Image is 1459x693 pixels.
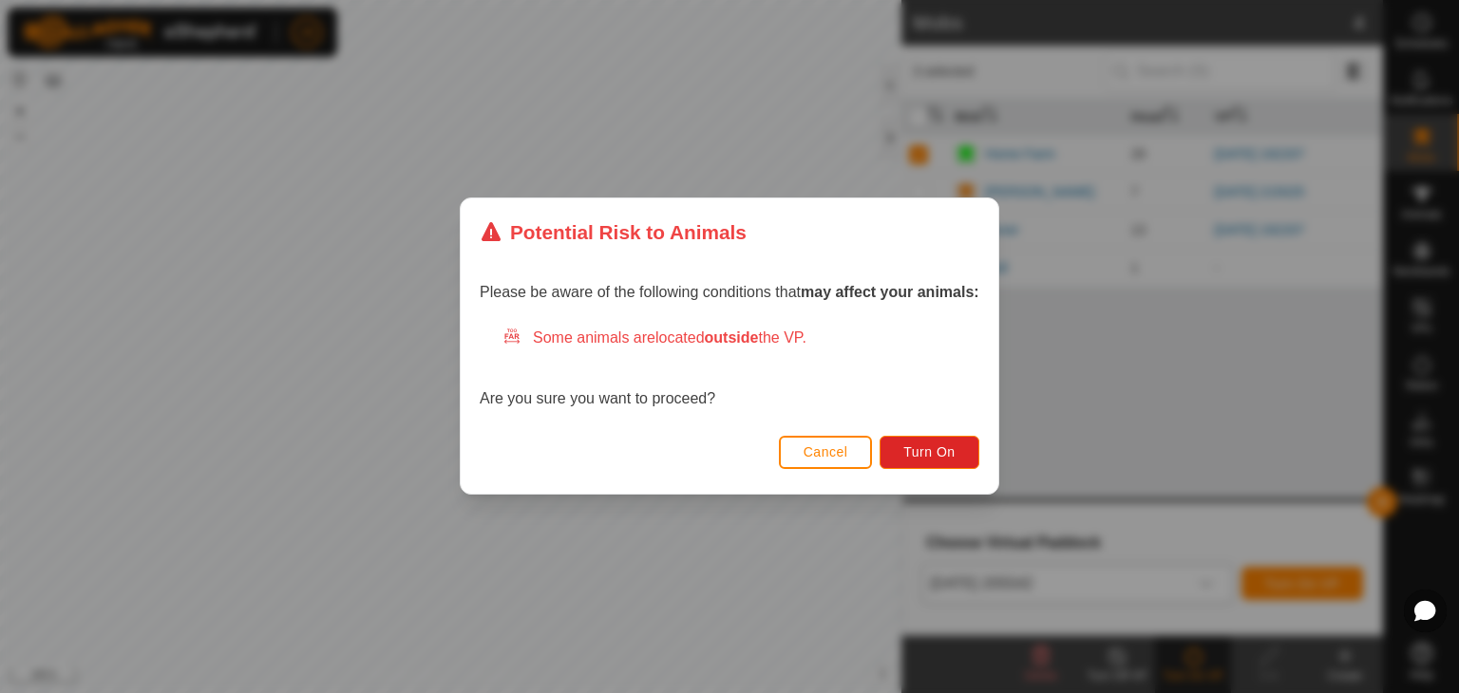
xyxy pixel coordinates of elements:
[904,445,956,460] span: Turn On
[480,328,979,411] div: Are you sure you want to proceed?
[804,445,848,460] span: Cancel
[480,217,747,247] div: Potential Risk to Animals
[502,328,979,350] div: Some animals are
[881,436,979,469] button: Turn On
[705,330,759,346] strong: outside
[655,330,806,346] span: located the VP.
[779,436,873,469] button: Cancel
[480,285,979,301] span: Please be aware of the following conditions that
[801,285,979,301] strong: may affect your animals:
